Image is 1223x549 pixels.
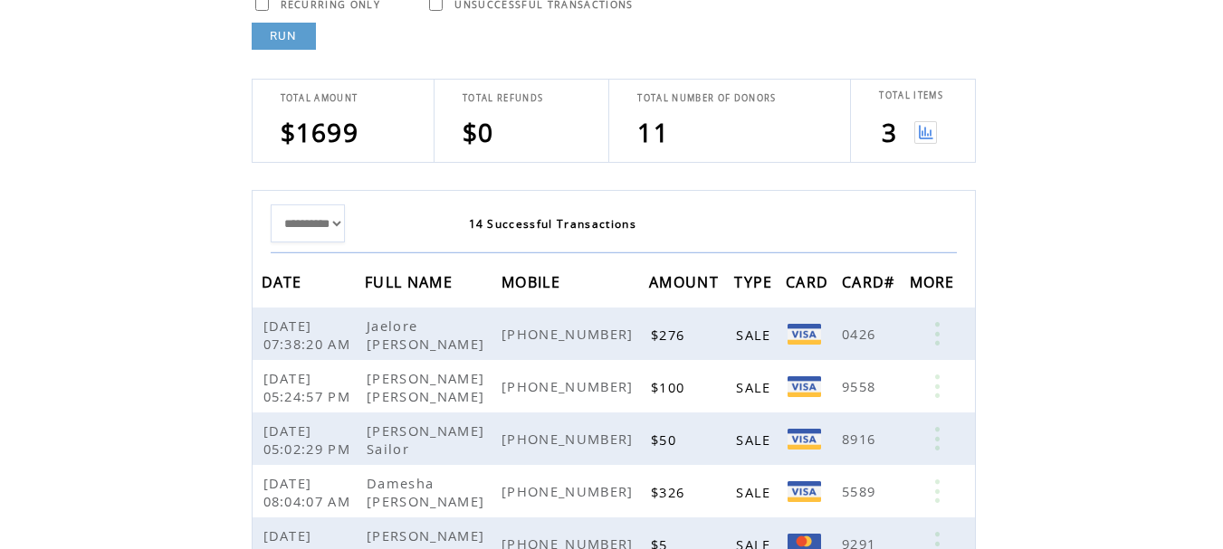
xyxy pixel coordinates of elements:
[463,115,494,149] span: $0
[736,483,775,501] span: SALE
[882,115,897,149] span: 3
[649,268,723,301] span: AMOUNT
[637,115,669,149] span: 11
[367,317,489,353] span: Jaelore [PERSON_NAME]
[736,378,775,396] span: SALE
[651,326,689,344] span: $276
[842,325,880,343] span: 0426
[263,474,356,510] span: [DATE] 08:04:07 AM
[502,276,565,287] a: MOBILE
[842,377,880,395] span: 9558
[281,115,359,149] span: $1699
[651,431,681,449] span: $50
[367,369,489,405] span: [PERSON_NAME] [PERSON_NAME]
[365,268,457,301] span: FULL NAME
[263,317,356,353] span: [DATE] 07:38:20 AM
[262,268,307,301] span: DATE
[842,268,900,301] span: CARD#
[262,276,307,287] a: DATE
[649,276,723,287] a: AMOUNT
[910,268,960,301] span: MORE
[788,429,821,450] img: Visa
[842,482,880,500] span: 5589
[252,23,316,50] a: RUN
[367,421,484,458] span: [PERSON_NAME] Sailor
[263,369,356,405] span: [DATE] 05:24:57 PM
[463,92,543,104] span: TOTAL REFUNDS
[734,268,777,301] span: TYPE
[651,483,689,501] span: $326
[788,481,821,502] img: Visa
[502,482,638,500] span: [PHONE_NUMBER]
[879,90,943,101] span: TOTAL ITEMS
[502,377,638,395] span: [PHONE_NUMBER]
[786,276,833,287] a: CARD
[365,276,457,287] a: FULL NAME
[914,121,937,144] img: View graph
[502,430,638,448] span: [PHONE_NUMBER]
[281,92,358,104] span: TOTAL AMOUNT
[736,431,775,449] span: SALE
[842,430,880,448] span: 8916
[367,474,489,510] span: Damesha [PERSON_NAME]
[637,92,776,104] span: TOTAL NUMBER OF DONORS
[842,276,900,287] a: CARD#
[788,324,821,345] img: Visa
[469,216,637,232] span: 14 Successful Transactions
[786,268,833,301] span: CARD
[788,376,821,397] img: Visa
[502,325,638,343] span: [PHONE_NUMBER]
[502,268,565,301] span: MOBILE
[736,326,775,344] span: SALE
[651,378,689,396] span: $100
[263,421,356,458] span: [DATE] 05:02:29 PM
[734,276,777,287] a: TYPE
